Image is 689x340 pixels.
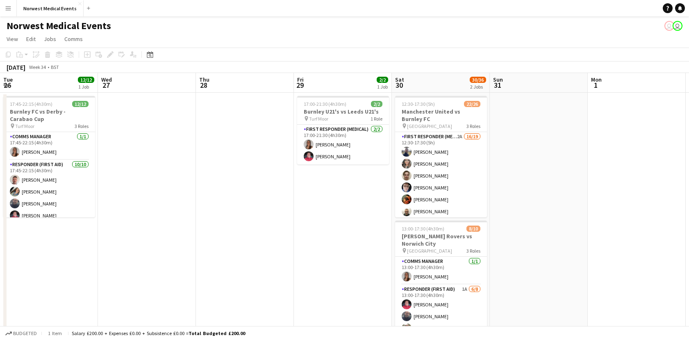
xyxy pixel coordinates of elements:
span: 12/12 [78,77,94,83]
span: 31 [492,80,503,90]
app-user-avatar: Rory Murphy [673,21,682,31]
span: Budgeted [13,331,37,336]
a: Jobs [41,34,59,44]
a: Comms [61,34,86,44]
span: 22/26 [464,101,480,107]
span: 2/2 [377,77,388,83]
app-job-card: 12:30-17:30 (5h)22/26Manchester United vs Burnley FC [GEOGRAPHIC_DATA]3 RolesFirst Responder (Med... [395,96,487,217]
div: BST [51,64,59,70]
span: 27 [100,80,112,90]
span: 26 [2,80,13,90]
span: Fri [297,76,304,83]
span: 3 Roles [466,248,480,254]
span: [GEOGRAPHIC_DATA] [407,248,452,254]
span: Turf Moor [309,116,328,122]
span: 1 [590,80,602,90]
span: Sun [493,76,503,83]
span: [GEOGRAPHIC_DATA] [407,123,452,129]
app-card-role: Responder (First Aid)10/1017:45-22:15 (4h30m)[PERSON_NAME][PERSON_NAME][PERSON_NAME][PERSON_NAME] [3,160,95,295]
span: 17:00-21:30 (4h30m) [304,101,346,107]
span: Total Budgeted £200.00 [189,330,245,336]
app-card-role: First Responder (Medical)2/217:00-21:30 (4h30m)[PERSON_NAME][PERSON_NAME] [297,125,389,164]
span: Edit [26,35,36,43]
span: 3 Roles [466,123,480,129]
button: Budgeted [4,329,38,338]
span: Mon [591,76,602,83]
span: Comms [64,35,83,43]
span: 17:45-22:15 (4h30m) [10,101,52,107]
span: 8/10 [466,226,480,232]
span: 3 Roles [75,123,89,129]
div: 2 Jobs [470,84,486,90]
div: [DATE] [7,63,25,71]
span: Tue [3,76,13,83]
div: 1 Job [377,84,388,90]
app-card-role: Comms Manager1/113:00-17:30 (4h30m)[PERSON_NAME] [395,257,487,285]
h1: Norwest Medical Events [7,20,111,32]
h3: [PERSON_NAME] Rovers vs Norwich City [395,233,487,247]
span: 1 item [45,330,65,336]
span: 12/12 [72,101,89,107]
h3: Manchester United vs Burnley FC [395,108,487,123]
span: 1 Role [371,116,382,122]
span: 30 [394,80,404,90]
span: Thu [199,76,209,83]
span: Sat [395,76,404,83]
h3: Burnley U21's vs Leeds U21's [297,108,389,115]
span: Turf Moor [15,123,34,129]
span: 12:30-17:30 (5h) [402,101,435,107]
span: View [7,35,18,43]
span: 28 [198,80,209,90]
h3: Burnley FC vs Derby - Carabao Cup [3,108,95,123]
span: 2/2 [371,101,382,107]
a: Edit [23,34,39,44]
app-card-role: Comms Manager1/117:45-22:15 (4h30m)[PERSON_NAME] [3,132,95,160]
span: 13:00-17:30 (4h30m) [402,226,444,232]
div: Salary £200.00 + Expenses £0.00 + Subsistence £0.00 = [72,330,245,336]
span: Jobs [44,35,56,43]
a: View [3,34,21,44]
app-job-card: 17:00-21:30 (4h30m)2/2Burnley U21's vs Leeds U21's Turf Moor1 RoleFirst Responder (Medical)2/217:... [297,96,389,164]
span: Wed [101,76,112,83]
span: Week 34 [27,64,48,70]
span: 30/36 [470,77,486,83]
div: 1 Job [78,84,94,90]
button: Norwest Medical Events [17,0,84,16]
app-job-card: 17:45-22:15 (4h30m)12/12Burnley FC vs Derby - Carabao Cup Turf Moor3 RolesComms Manager1/117:45-2... [3,96,95,217]
span: 29 [296,80,304,90]
app-user-avatar: Rory Murphy [664,21,674,31]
